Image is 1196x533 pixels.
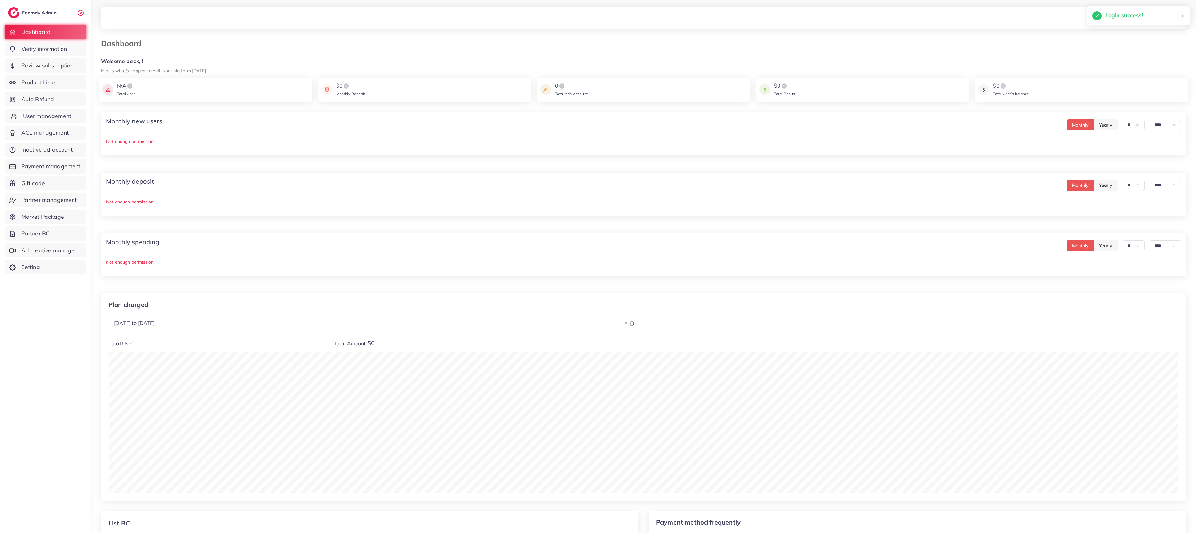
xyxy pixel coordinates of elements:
[8,7,58,18] a: logoEcomdy Admin
[367,339,375,347] span: $0
[21,95,54,103] span: Auto Refund
[555,91,588,96] span: Total Ads Account
[321,82,332,97] img: icon payment
[336,91,365,96] span: Monthly Deposit
[101,58,1186,65] h5: Welcome back, !
[993,91,1029,96] span: Total User’s balance
[5,243,86,258] a: Ad creative management
[1067,240,1094,251] button: Monthly
[780,82,788,90] img: logo
[21,62,74,70] span: Review subscription
[774,82,795,90] div: $0
[109,301,638,309] p: Plan charged
[23,112,71,120] span: User management
[106,117,162,125] h4: Monthly new users
[1094,240,1118,251] button: Yearly
[8,7,19,18] img: logo
[5,210,86,224] a: Market Package
[334,339,638,347] p: Total Amount:
[1094,119,1118,130] button: Yearly
[126,82,134,90] img: logo
[5,126,86,140] a: ACL management
[106,258,1181,266] p: Not enough permission
[21,179,45,187] span: Gift code
[978,82,989,97] img: icon payment
[558,82,566,90] img: logo
[5,42,86,56] a: Verify information
[1094,180,1118,191] button: Yearly
[5,25,86,39] a: Dashboard
[342,82,350,90] img: logo
[21,129,69,137] span: ACL management
[5,58,86,73] a: Review subscription
[114,320,155,326] span: [DATE] to [DATE]
[336,82,365,90] div: $0
[117,82,135,90] div: N/A
[774,91,795,96] span: Total Bonus
[101,39,146,48] h3: Dashboard
[1105,11,1143,19] h5: Login success!
[759,82,770,97] img: icon payment
[109,519,130,528] div: List BC
[1067,119,1094,130] button: Monthly
[101,68,207,73] small: Here's what's happening with your platform [DATE].
[5,176,86,191] a: Gift code
[21,246,82,255] span: Ad creative management
[106,178,154,185] h4: Monthly deposit
[993,82,1029,90] div: $0
[5,226,86,241] a: Partner BC
[21,45,67,53] span: Verify information
[21,78,57,87] span: Product Links
[1067,180,1094,191] button: Monthly
[102,82,113,97] img: icon payment
[5,193,86,207] a: Partner management
[5,260,86,274] a: Setting
[5,75,86,90] a: Product Links
[5,92,86,106] a: Auto Refund
[21,213,64,221] span: Market Package
[21,263,40,271] span: Setting
[21,28,51,36] span: Dashboard
[21,146,73,154] span: Inactive ad account
[106,238,159,246] h4: Monthly spending
[5,109,86,123] a: User management
[5,159,86,174] a: Payment management
[22,10,58,16] h2: Ecomdy Admin
[21,229,50,238] span: Partner BC
[106,137,1181,145] p: Not enough permission
[109,339,324,347] p: Total User:
[5,143,86,157] a: Inactive ad account
[106,198,1181,206] p: Not enough permission
[117,91,135,96] span: Total User
[21,196,77,204] span: Partner management
[555,82,588,90] div: 0
[540,82,551,97] img: icon payment
[21,162,81,170] span: Payment management
[656,519,1001,526] p: Payment method frequently
[999,82,1007,90] img: logo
